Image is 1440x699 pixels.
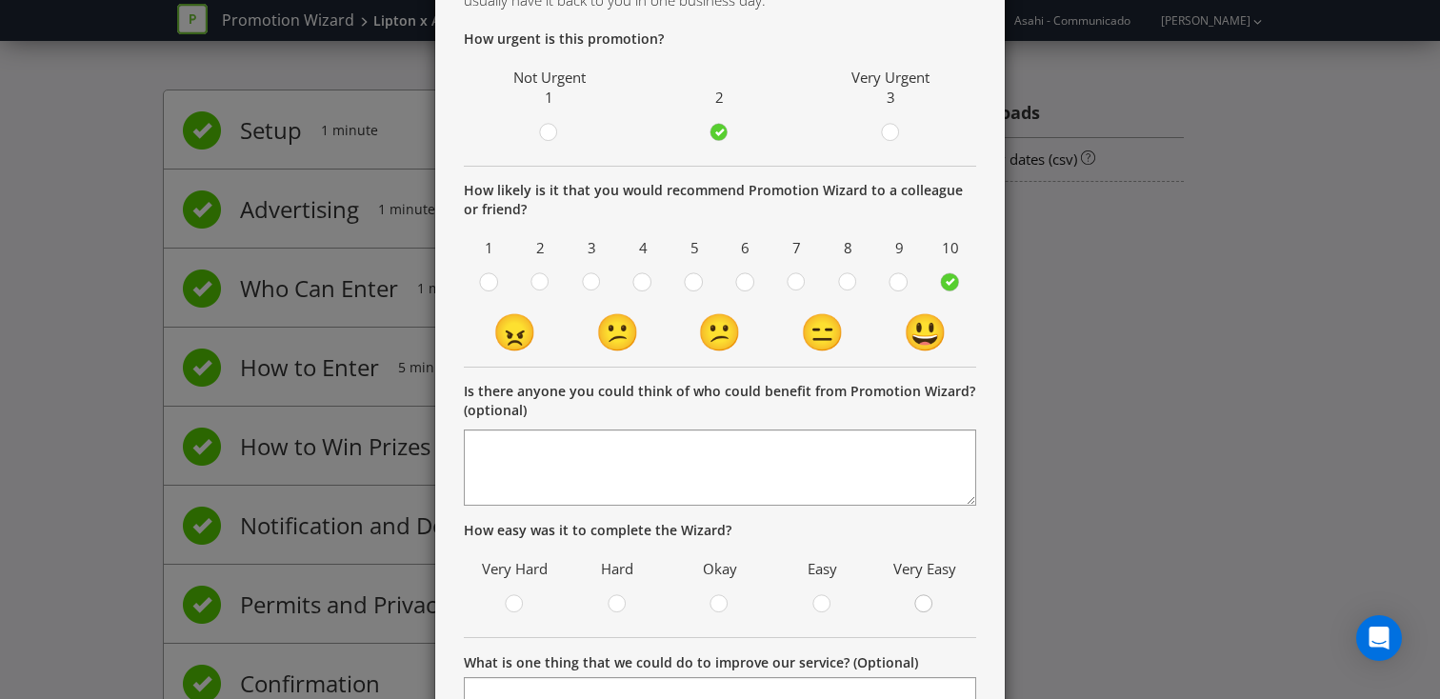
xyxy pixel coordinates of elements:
[464,30,976,49] p: How urgent is this promotion?
[771,306,874,357] td: 😑
[513,68,586,87] span: Not Urgent
[851,68,930,87] span: Very Urgent
[464,306,567,357] td: 😠
[776,233,818,263] span: 7
[1356,615,1402,661] div: Open Intercom Messenger
[673,233,715,263] span: 5
[887,88,895,107] span: 3
[781,554,865,584] span: Easy
[464,382,976,420] p: Is there anyone you could think of who could benefit from Promotion Wizard? (optional)
[873,306,976,357] td: 😃
[571,233,613,263] span: 3
[576,554,660,584] span: Hard
[678,554,762,584] span: Okay
[878,233,920,263] span: 9
[464,521,976,540] p: How easy was it to complete the Wizard?
[622,233,664,263] span: 4
[464,653,918,672] label: What is one thing that we could do to improve our service? (Optional)
[725,233,767,263] span: 6
[669,306,771,357] td: 😕
[930,233,971,263] span: 10
[567,306,670,357] td: 😕
[473,554,557,584] span: Very Hard
[520,233,562,263] span: 2
[464,181,976,219] p: How likely is it that you would recommend Promotion Wizard to a colleague or friend?
[828,233,870,263] span: 8
[883,554,967,584] span: Very Easy
[469,233,510,263] span: 1
[545,88,553,107] span: 1
[715,88,724,107] span: 2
